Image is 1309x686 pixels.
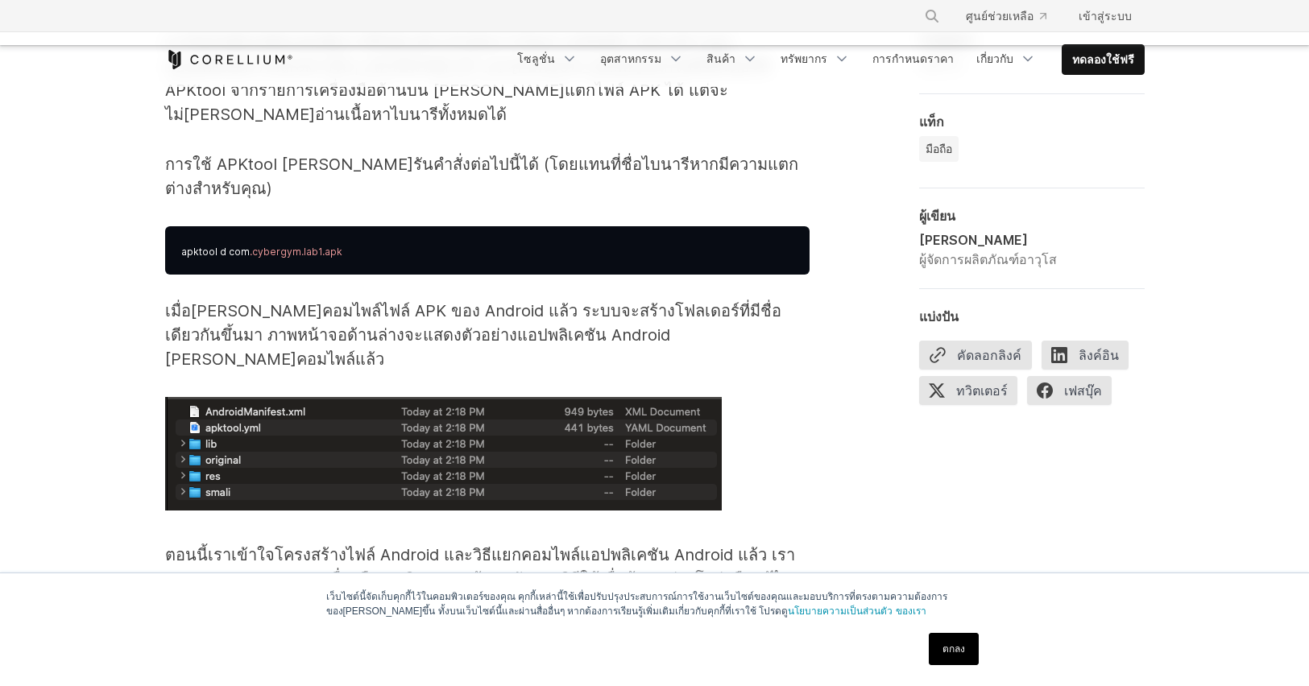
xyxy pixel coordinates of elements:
font: เว็บไซต์นี้จัดเก็บคุกกี้ไว้ในคอมพิวเตอร์ของคุณ คุกกี้เหล่านี้ใช้เพื่อปรับปรุงประสบการณ์การใช้งานเ... [326,591,947,617]
a: บ้านโคเรลเลียม [165,50,293,69]
font: การใช้ APKtool [PERSON_NAME]รันคำสั่งต่อไปนี้ได้ (โดยแทนที่ชื่อไบนารีหากมีความแตกต่างสำหรับคุณ) [165,155,798,198]
font: ผู้จัดการผลิตภัณฑ์อาวุโส [919,251,1057,267]
font: มาเริ่มกันตั้งแต่ต้นเลยเมื่อเรามีไฟล์ APK สำหรับการวิเคราะห์เชิงลึก ไฟล์ APK ของแอปพลิเคชัน Andro... [165,32,769,124]
font: เกี่ยวกับ [976,52,1013,65]
font: ตอนนี้เราเข้าใจโครงสร้างไฟล์ Android และวิธีแยกคอมไพล์แอปพลิเคชัน Android แล้ว เรามา[PERSON_NAME]... [165,545,795,613]
font: ลิงค์อิน [1079,347,1119,363]
font: .cybergym.lab1.apk [250,246,342,258]
font: ทดลองใช้ฟรี [1072,52,1134,66]
font: ทวิตเตอร์ [956,382,1008,399]
font: [PERSON_NAME] [919,232,1028,248]
font: apktool d com [181,246,250,258]
font: ทรัพยากร [781,52,827,65]
a: ลิงค์อิน [1042,341,1138,376]
font: ตกลง [942,643,965,655]
a: เฟสบุ๊ค [1027,376,1121,411]
a: นโยบายความเป็นส่วนตัว ของเรา [788,605,926,617]
img: ตัวอย่างแอปพลิเคชัน Android ที่ถูกแยกส่วนแล้ว [165,397,722,510]
font: อุตสาหกรรม [600,52,661,65]
a: ตกลง [929,633,979,665]
font: ผู้เขียน [919,208,955,224]
font: แท็ก [919,114,944,130]
button: คัดลอกลิงค์ [919,341,1032,370]
font: มือถือ [926,142,952,155]
font: โซลูชั่น [517,52,555,65]
font: แบ่งปัน [919,308,959,324]
font: การกำหนดราคา [872,52,954,65]
a: ทวิตเตอร์ [919,376,1027,411]
font: เฟสบุ๊ค [1064,382,1102,399]
font: สินค้า [706,52,735,65]
font: เมื่อ[PERSON_NAME]คอมไพล์ไฟล์ APK ของ Android แล้ว ระบบจะสร้างโฟลเดอร์ที่มีชื่อเดียวกันขึ้นมา ภาพ... [165,301,781,369]
div: เมนูการนำทาง [507,44,1145,75]
a: มือถือ [919,136,959,162]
